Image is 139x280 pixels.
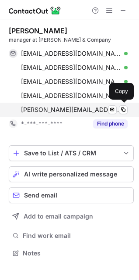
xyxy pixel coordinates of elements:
button: save-profile-one-click [9,145,134,161]
button: Send email [9,187,134,203]
div: Save to List / ATS / CRM [24,150,118,157]
button: Add to email campaign [9,208,134,224]
span: [EMAIL_ADDRESS][DOMAIN_NAME] [21,78,121,86]
button: AI write personalized message [9,166,134,182]
span: [EMAIL_ADDRESS][DOMAIN_NAME] [21,64,121,72]
span: AI write personalized message [24,171,117,178]
img: ContactOut v5.3.10 [9,5,61,16]
div: [PERSON_NAME] [9,26,67,35]
span: [PERSON_NAME][EMAIL_ADDRESS][PERSON_NAME][DOMAIN_NAME] [21,106,121,114]
button: Notes [9,247,134,259]
span: Find work email [23,232,130,240]
div: manager at [PERSON_NAME] & Company [9,36,134,44]
span: Send email [24,192,57,199]
span: [EMAIL_ADDRESS][DOMAIN_NAME] [21,92,121,100]
span: Notes [23,249,130,257]
span: Add to email campaign [24,213,93,220]
span: [EMAIL_ADDRESS][DOMAIN_NAME] [21,50,121,57]
button: Find work email [9,230,134,242]
button: Reveal Button [93,119,128,128]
